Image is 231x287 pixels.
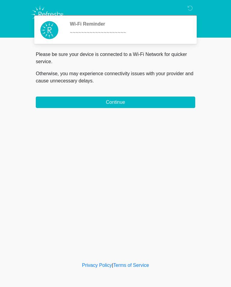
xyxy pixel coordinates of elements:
[112,263,113,268] a: |
[70,29,186,36] div: ~~~~~~~~~~~~~~~~~~~~
[36,97,195,108] button: Continue
[36,70,195,85] p: Otherwise, you may experience connectivity issues with your provider and cause unnecessary delays
[36,51,195,65] p: Please be sure your device is connected to a Wi-Fi Network for quicker service.
[30,5,66,24] img: Refresh RX Logo
[82,263,112,268] a: Privacy Policy
[113,263,149,268] a: Terms of Service
[93,78,94,83] span: .
[40,21,58,39] img: Agent Avatar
